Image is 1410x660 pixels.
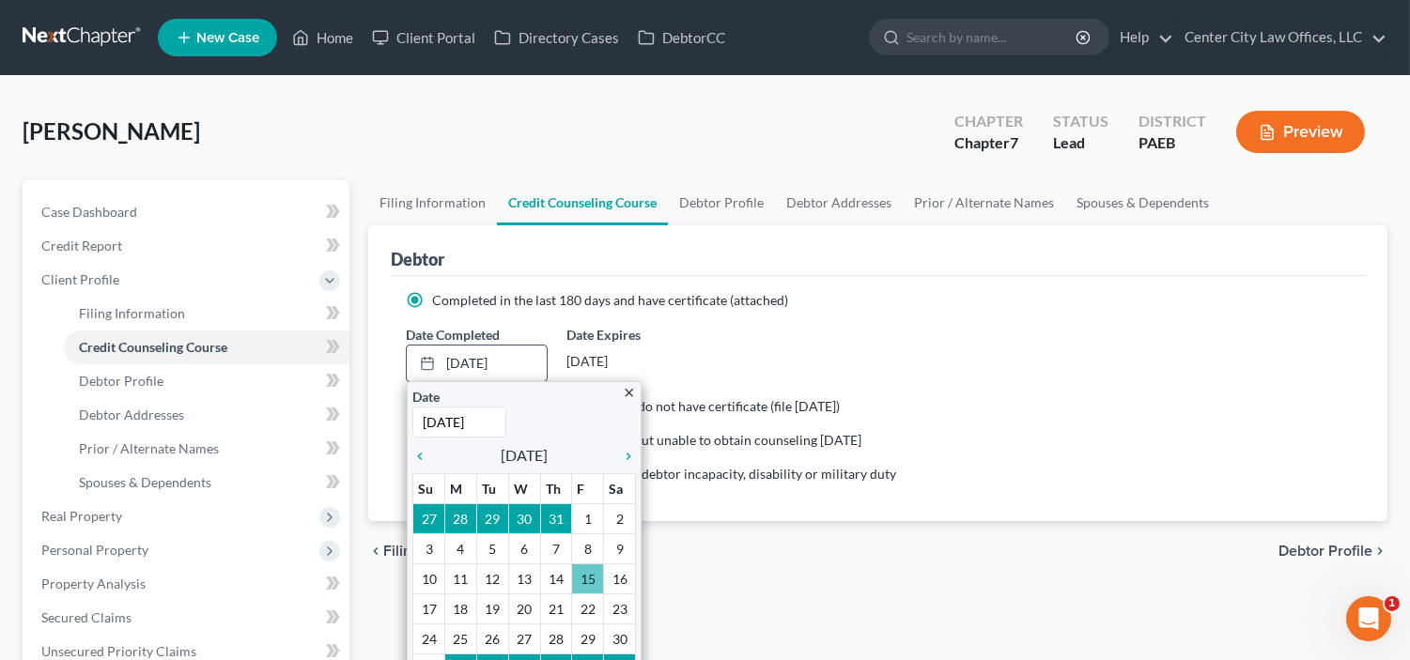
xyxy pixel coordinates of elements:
div: Status [1053,111,1108,132]
span: Case Dashboard [41,204,137,220]
i: close [622,386,636,400]
a: chevron_right [612,444,636,467]
span: Exigent circumstances - requested but unable to obtain counseling [DATE] [432,432,861,448]
td: 28 [540,623,572,653]
span: Spouses & Dependents [79,474,211,490]
input: 1/1/2013 [412,407,506,437]
label: Date [412,387,440,407]
a: Credit Counseling Course [497,180,668,225]
a: chevron_left [412,444,437,467]
span: [DATE] [501,444,548,467]
td: 9 [604,533,636,563]
span: Filing Information [383,544,501,559]
a: Debtor Profile [64,364,349,398]
td: 25 [445,623,477,653]
td: 14 [540,563,572,593]
th: F [572,473,604,503]
div: Debtor [391,248,444,270]
a: Filing Information [64,297,349,330]
span: Debtor Profile [1278,544,1372,559]
span: Property Analysis [41,576,146,591]
td: 24 [413,623,445,653]
span: Prior / Alternate Names [79,440,219,456]
td: 13 [508,563,540,593]
div: Lead [1053,132,1108,154]
span: New Case [196,31,259,45]
div: Chapter [954,111,1023,132]
span: Completed in the last 180 days and have certificate (attached) [432,292,788,308]
th: Tu [476,473,508,503]
span: Personal Property [41,542,148,558]
a: Filing Information [368,180,497,225]
span: Counseling not required because of debtor incapacity, disability or military duty [432,466,896,482]
td: 15 [572,563,604,593]
span: Unsecured Priority Claims [41,643,196,659]
button: Preview [1236,111,1365,153]
a: Debtor Addresses [64,398,349,432]
td: 27 [508,623,540,653]
a: Spouses & Dependents [1065,180,1220,225]
div: [DATE] [566,345,708,378]
a: Prior / Alternate Names [64,432,349,466]
th: Su [413,473,445,503]
a: Credit Report [26,229,349,263]
div: Chapter [954,132,1023,154]
td: 29 [572,623,604,653]
a: Home [283,21,363,54]
span: Credit Report [41,238,122,253]
td: 17 [413,593,445,623]
td: 18 [445,593,477,623]
span: Filing Information [79,305,185,321]
span: [PERSON_NAME] [23,117,200,145]
iframe: Intercom live chat [1346,596,1391,641]
td: 23 [604,593,636,623]
th: Sa [604,473,636,503]
span: 1 [1385,596,1400,611]
span: Credit Counseling Course [79,339,227,355]
a: close [622,381,636,403]
a: Help [1110,21,1173,54]
td: 5 [476,533,508,563]
td: 29 [476,503,508,533]
a: Directory Cases [485,21,628,54]
td: 30 [604,623,636,653]
th: M [445,473,477,503]
td: 30 [508,503,540,533]
span: Client Profile [41,271,119,287]
button: Debtor Profile chevron_right [1278,544,1387,559]
label: Date Expires [566,325,708,345]
td: 21 [540,593,572,623]
span: Debtor Addresses [79,407,184,422]
a: Debtor Profile [668,180,775,225]
a: Debtor Addresses [775,180,903,225]
td: 27 [413,503,445,533]
td: 28 [445,503,477,533]
i: chevron_left [368,544,383,559]
td: 26 [476,623,508,653]
a: Spouses & Dependents [64,466,349,499]
td: 2 [604,503,636,533]
div: PAEB [1139,132,1206,154]
td: 20 [508,593,540,623]
a: Property Analysis [26,567,349,601]
a: Prior / Alternate Names [903,180,1065,225]
td: 11 [445,563,477,593]
td: 19 [476,593,508,623]
i: chevron_right [612,449,636,464]
th: Th [540,473,572,503]
button: chevron_left Filing Information [368,544,501,559]
input: Search by name... [906,20,1078,54]
span: Debtor Profile [79,373,163,389]
a: Secured Claims [26,601,349,635]
td: 4 [445,533,477,563]
td: 6 [508,533,540,563]
td: 1 [572,503,604,533]
a: DebtorCC [628,21,735,54]
a: Credit Counseling Course [64,330,349,364]
td: 12 [476,563,508,593]
td: 8 [572,533,604,563]
span: Real Property [41,508,122,524]
th: W [508,473,540,503]
td: 16 [604,563,636,593]
td: 3 [413,533,445,563]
